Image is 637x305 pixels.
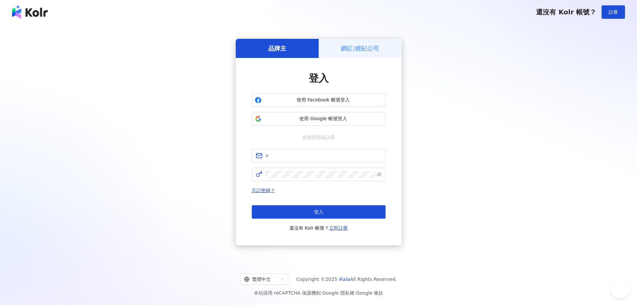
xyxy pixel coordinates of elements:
[602,5,625,19] button: 註冊
[254,289,383,297] span: 本站採用 reCAPTCHA 保護機制
[12,5,48,19] img: logo
[252,205,386,219] button: 登入
[309,72,329,84] span: 登入
[536,8,596,16] span: 還沒有 Kolr 帳號？
[609,9,618,15] span: 註冊
[252,188,275,193] a: 忘記密碼？
[264,116,383,122] span: 使用 Google 帳號登入
[298,134,340,141] span: 或使用信箱註冊
[356,290,383,296] a: Google 條款
[289,224,348,232] span: 還沒有 Kolr 帳號？
[252,93,386,107] button: 使用 Facebook 帳號登入
[244,274,278,285] div: 繁體中文
[296,275,397,283] span: Copyright © 2025 All Rights Reserved.
[377,172,382,177] span: eye-invisible
[252,112,386,126] button: 使用 Google 帳號登入
[314,209,323,215] span: 登入
[329,225,348,231] a: 立即註冊
[322,290,354,296] a: Google 隱私權
[354,290,356,296] span: |
[264,97,383,103] span: 使用 Facebook 帳號登入
[268,44,286,53] h5: 品牌主
[321,290,322,296] span: |
[341,44,379,53] h5: 網紅/經紀公司
[610,278,630,298] iframe: Help Scout Beacon - Open
[339,277,350,282] a: iKala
